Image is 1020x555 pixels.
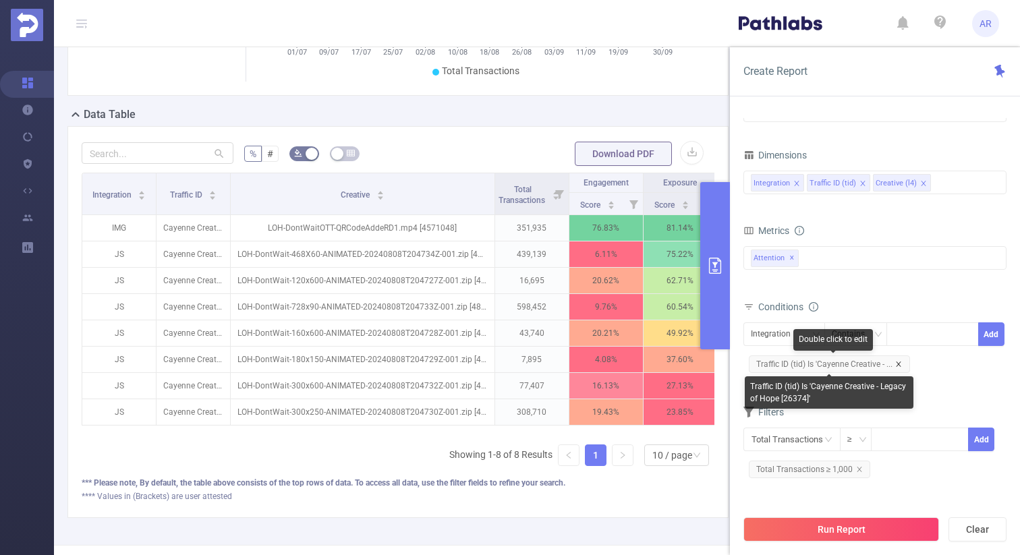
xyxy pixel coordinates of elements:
[82,142,233,164] input: Search...
[157,347,230,372] p: Cayenne Creative - Legacy of Hope [26374]
[495,294,569,320] p: 598,452
[376,189,384,193] i: icon: caret-up
[948,517,1007,542] button: Clear
[495,347,569,372] p: 7,895
[569,268,643,293] p: 20.62 %
[157,320,230,346] p: Cayenne Creative - Legacy of Hope [26374]
[569,347,643,372] p: 4.08 %
[580,200,602,210] span: Score
[754,175,790,192] div: Integration
[586,445,606,465] a: 1
[652,48,672,57] tspan: 30/09
[287,48,306,57] tspan: 01/07
[743,65,807,78] span: Create Report
[585,444,606,466] li: 1
[82,294,156,320] p: JS
[376,194,384,198] i: icon: caret-down
[847,428,861,450] div: ≥
[978,322,1004,346] button: Add
[968,428,994,451] button: Add
[84,107,136,123] h2: Data Table
[698,193,717,214] i: Filter menu
[209,189,217,193] i: icon: caret-up
[749,461,871,478] span: Total Transactions ≥ 1,000
[619,451,627,459] i: icon: right
[82,490,714,502] div: **** Values in (Brackets) are user attested
[859,436,867,445] i: icon: down
[209,194,217,198] i: icon: caret-down
[644,215,717,241] p: 81.14 %
[442,65,519,76] span: Total Transactions
[607,199,615,207] div: Sort
[495,268,569,293] p: 16,695
[92,190,134,200] span: Integration
[495,399,569,425] p: 308,710
[351,48,370,57] tspan: 17/07
[267,148,273,159] span: #
[832,323,874,345] div: Contains
[449,444,552,466] li: Showing 1-8 of 8 Results
[512,48,532,57] tspan: 26/08
[376,189,385,197] div: Sort
[743,407,784,417] span: Filters
[231,215,494,241] p: LOH-DontWaitOTT-QRCodeAddeRD1.mp4 [4571048]
[569,215,643,241] p: 76.83 %
[294,149,302,157] i: icon: bg-colors
[231,399,494,425] p: LOH-DontWait-300x250-ANIMATED-20240808T204730Z-001.zip [4829591]
[82,347,156,372] p: JS
[82,399,156,425] p: JS
[576,48,596,57] tspan: 11/09
[319,48,339,57] tspan: 09/07
[569,320,643,346] p: 20.21 %
[758,301,818,312] span: Conditions
[644,347,717,372] p: 37.60 %
[231,268,494,293] p: LOH-DontWait-120x600-ANIMATED-20240808T204727Z-001.zip [4829593]
[231,294,494,320] p: LOH-DontWait-728x90-ANIMATED-20240808T204733Z-001.zip [4829589]
[341,190,372,200] span: Creative
[82,477,714,489] div: *** Please note, By default, the table above consists of the top rows of data. To access all data...
[544,48,563,57] tspan: 03/09
[644,320,717,346] p: 49.92 %
[231,320,494,346] p: LOH-DontWait-160x600-ANIMATED-20240808T204728Z-001.zip [4829594]
[749,355,910,373] span: Traffic ID (tid) Is 'Cayenne Creative - ...
[157,215,230,241] p: Cayenne Creative - Legacy of Hope [26374]
[795,226,804,235] i: icon: info-circle
[895,361,902,368] i: icon: close
[550,173,569,214] i: Filter menu
[644,373,717,399] p: 27.13 %
[810,175,856,192] div: Traffic ID (tid)
[157,373,230,399] p: Cayenne Creative - Legacy of Hope [26374]
[495,241,569,267] p: 439,139
[607,199,615,203] i: icon: caret-up
[170,190,204,200] span: Traffic ID
[644,294,717,320] p: 60.54 %
[751,174,804,192] li: Integration
[82,215,156,241] p: IMG
[416,48,435,57] tspan: 02/08
[873,174,931,192] li: Creative (l4)
[569,399,643,425] p: 19.43 %
[447,48,467,57] tspan: 10/08
[499,185,547,205] span: Total Transactions
[644,399,717,425] p: 23.85 %
[681,199,689,207] div: Sort
[671,40,675,49] tspan: 0
[569,373,643,399] p: 16.13 %
[82,320,156,346] p: JS
[157,294,230,320] p: Cayenne Creative - Legacy of Hope [26374]
[859,180,866,188] i: icon: close
[82,373,156,399] p: JS
[157,241,230,267] p: Cayenne Creative - Legacy of Hope [26374]
[250,148,256,159] span: %
[231,373,494,399] p: LOH-DontWait-300x600-ANIMATED-20240808T204732Z-001.zip [4829590]
[157,268,230,293] p: Cayenne Creative - Legacy of Hope [26374]
[644,241,717,267] p: 75.22 %
[876,175,917,192] div: Creative (l4)
[138,194,146,198] i: icon: caret-down
[157,399,230,425] p: Cayenne Creative - Legacy of Hope [26374]
[789,250,795,266] span: ✕
[558,444,579,466] li: Previous Page
[584,178,629,187] span: Engagement
[793,329,873,351] div: Double click to edit
[565,451,573,459] i: icon: left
